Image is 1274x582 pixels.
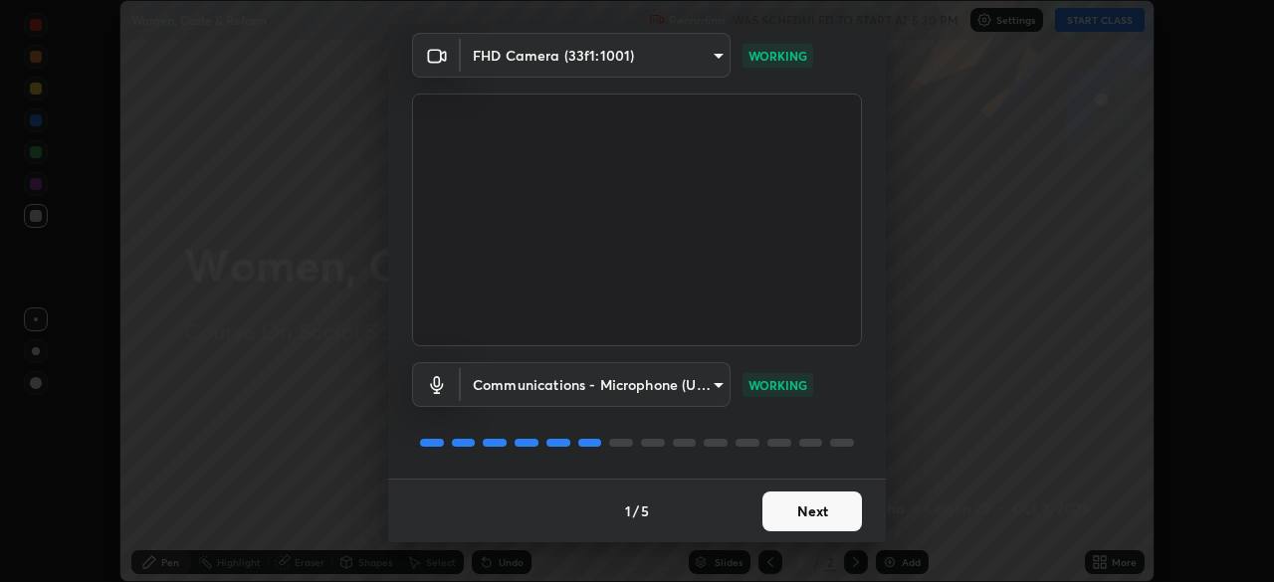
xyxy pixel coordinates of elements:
p: WORKING [748,47,807,65]
div: FHD Camera (33f1:1001) [461,362,731,407]
h4: 1 [625,500,631,521]
button: Next [762,491,862,531]
p: WORKING [748,376,807,394]
div: FHD Camera (33f1:1001) [461,33,731,78]
h4: 5 [641,500,649,521]
h4: / [633,500,639,521]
